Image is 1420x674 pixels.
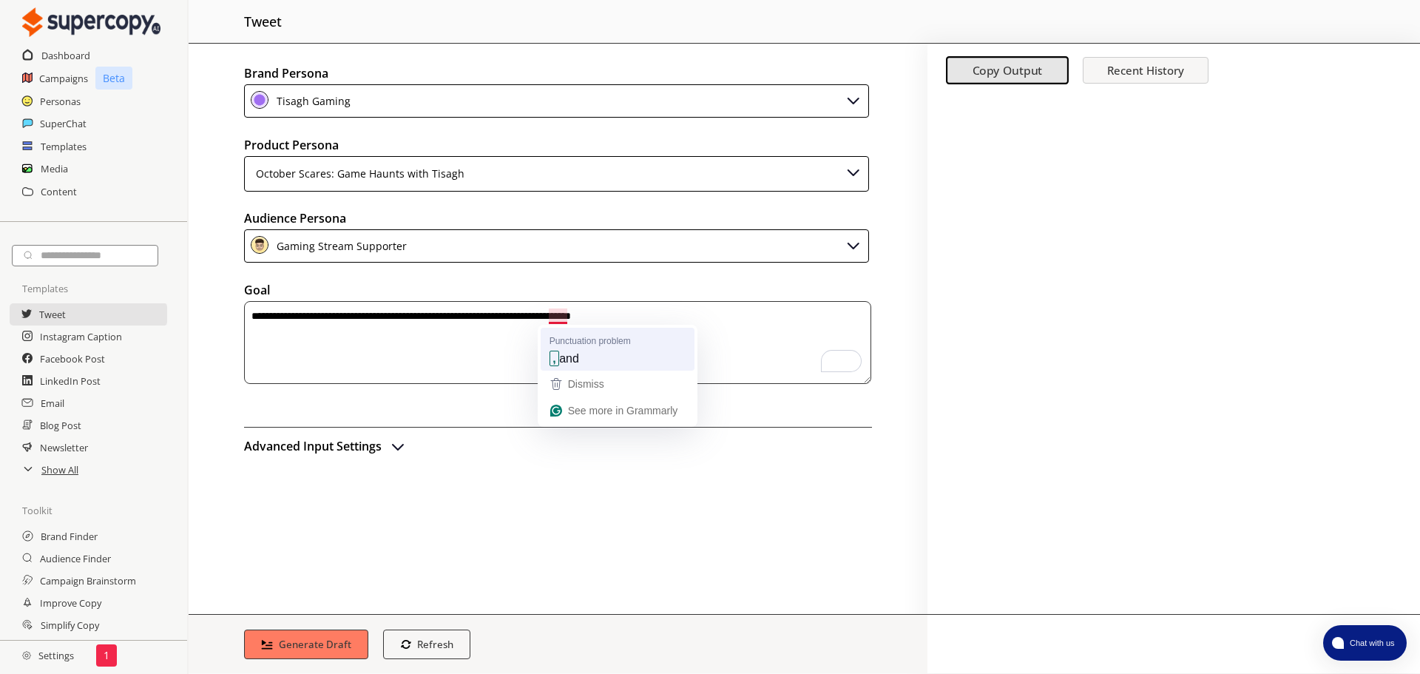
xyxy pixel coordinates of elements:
[251,163,464,185] div: October Scares: Game Haunts with Tisagh
[383,630,471,659] button: Refresh
[39,303,66,326] a: Tweet
[40,414,81,437] a: Blog Post
[973,63,1043,78] b: Copy Output
[845,91,862,109] img: Close
[22,7,160,37] img: Close
[40,112,87,135] a: SuperChat
[244,62,872,84] h2: Brand Persona
[1323,625,1407,661] button: atlas-launcher
[40,547,111,570] a: Audience Finder
[41,44,90,67] a: Dashboard
[271,91,351,111] div: Tisagh Gaming
[244,630,368,659] button: Generate Draft
[41,392,64,414] a: Email
[244,279,872,301] h2: Goal
[41,135,87,158] a: Templates
[244,435,382,457] h2: Advanced Input Settings
[40,437,88,459] a: Newsletter
[244,435,407,457] button: advanced-inputs
[41,181,77,203] a: Content
[40,90,81,112] a: Personas
[389,437,407,455] img: Open
[244,7,282,36] h2: tweet
[845,163,862,181] img: Close
[40,326,122,348] a: Instagram Caption
[22,651,31,660] img: Close
[946,57,1069,85] button: Copy Output
[845,236,862,254] img: Close
[1344,637,1398,649] span: Chat with us
[40,370,101,392] a: LinkedIn Post
[40,636,98,658] a: Expand Copy
[1107,63,1184,78] b: Recent History
[41,158,68,180] a: Media
[104,650,109,661] p: 1
[40,348,105,370] a: Facebook Post
[417,638,453,651] b: Refresh
[251,236,268,254] img: Close
[41,525,98,547] a: Brand Finder
[251,91,268,109] img: Close
[95,67,132,90] p: Beta
[41,459,78,481] a: Show All
[41,614,99,636] a: Simplify Copy
[1083,57,1208,84] button: Recent History
[39,67,88,90] a: Campaigns
[271,236,407,256] div: Gaming Stream Supporter
[279,638,351,651] b: Generate Draft
[244,301,871,384] textarea: To enrich screen reader interactions, please activate Accessibility in Grammarly extension settings
[244,134,872,156] h2: Product Persona
[40,570,136,592] a: Campaign Brainstorm
[244,207,872,229] h2: Audience Persona
[40,592,101,614] a: Improve Copy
